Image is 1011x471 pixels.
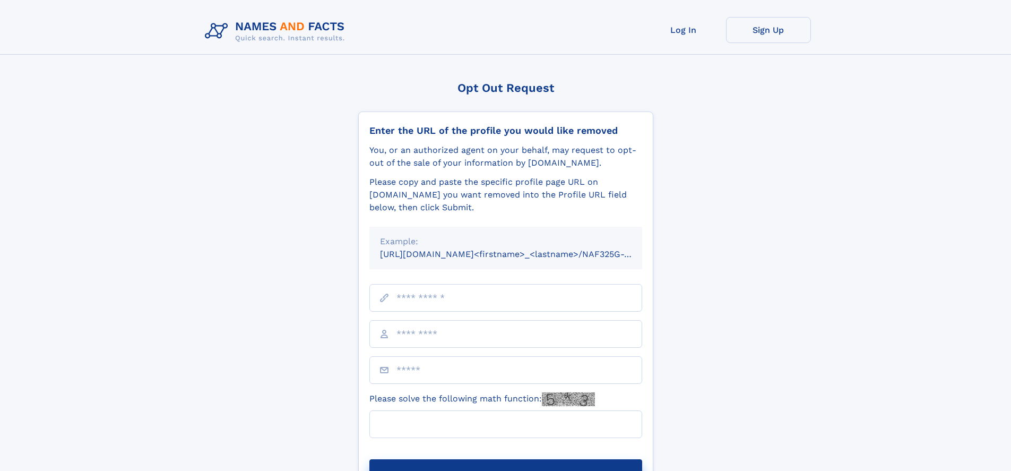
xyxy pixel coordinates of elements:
[726,17,811,43] a: Sign Up
[369,125,642,136] div: Enter the URL of the profile you would like removed
[380,249,662,259] small: [URL][DOMAIN_NAME]<firstname>_<lastname>/NAF325G-xxxxxxxx
[358,81,653,95] div: Opt Out Request
[369,176,642,214] div: Please copy and paste the specific profile page URL on [DOMAIN_NAME] you want removed into the Pr...
[369,392,595,406] label: Please solve the following math function:
[380,235,632,248] div: Example:
[369,144,642,169] div: You, or an authorized agent on your behalf, may request to opt-out of the sale of your informatio...
[641,17,726,43] a: Log In
[201,17,353,46] img: Logo Names and Facts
